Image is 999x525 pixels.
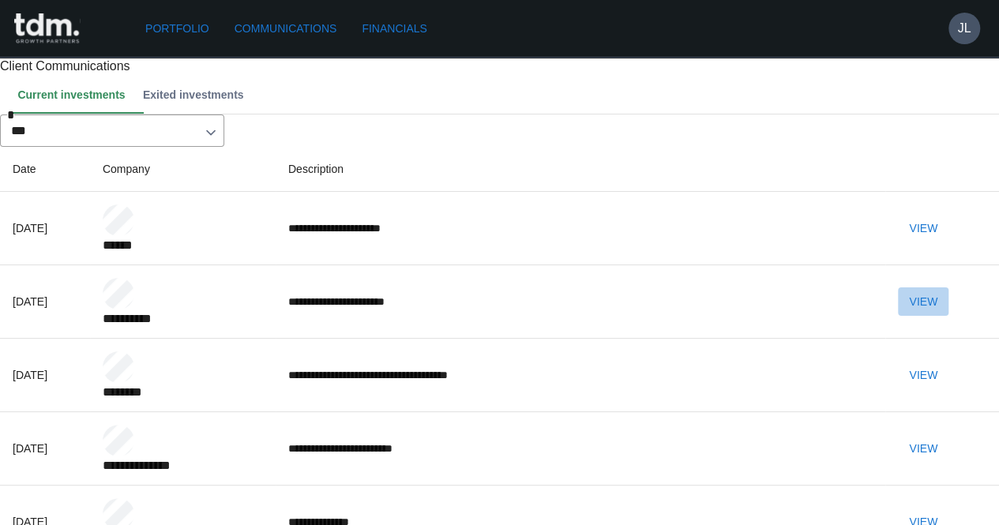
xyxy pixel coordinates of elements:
[90,147,276,192] th: Company
[898,361,948,390] button: View
[355,14,433,43] a: Financials
[898,287,948,317] button: View
[228,14,344,43] a: Communications
[138,76,257,114] button: Exited investments
[13,76,138,114] button: Current investments
[139,14,216,43] a: Portfolio
[276,147,885,192] th: Description
[898,214,948,243] button: View
[13,76,999,114] div: Client notes tab
[958,19,971,38] h6: JL
[898,434,948,463] button: View
[948,13,980,44] button: JL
